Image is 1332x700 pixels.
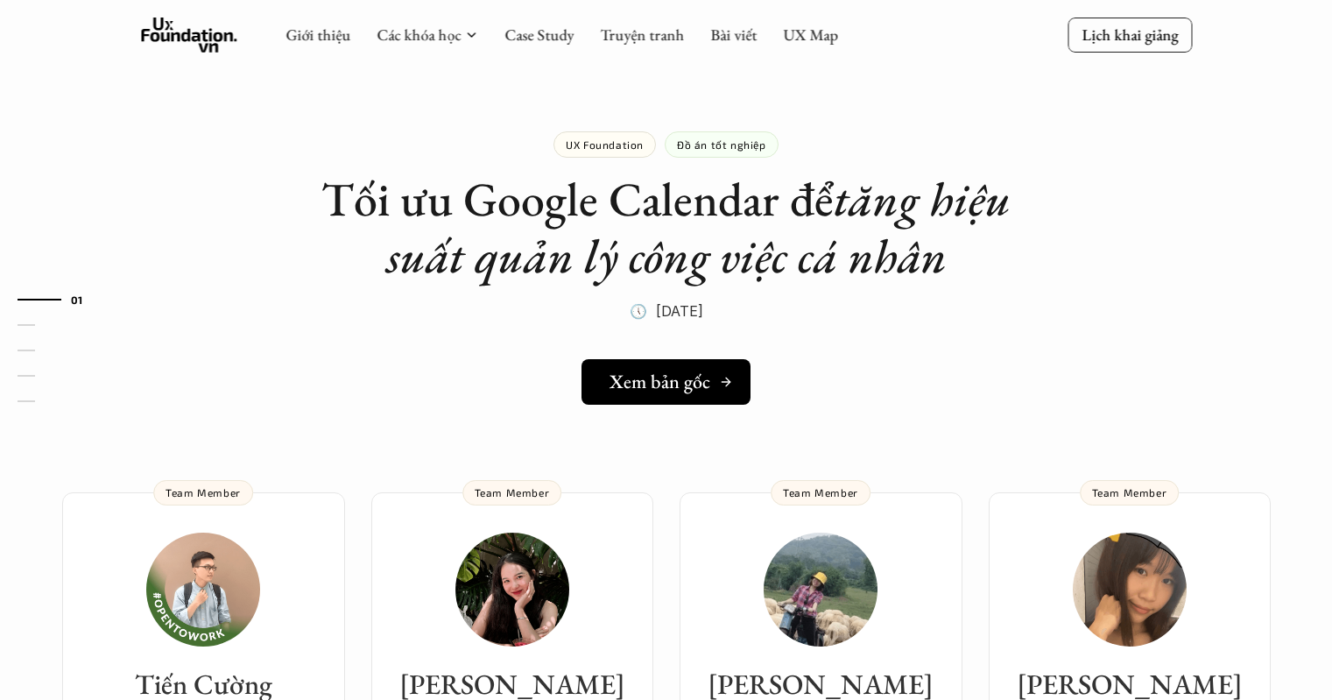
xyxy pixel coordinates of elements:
[475,486,550,498] p: Team Member
[581,359,751,405] a: Xem bản gốc
[377,25,461,45] a: Các khóa học
[783,486,858,498] p: Team Member
[1092,486,1167,498] p: Team Member
[566,138,644,151] p: UX Foundation
[783,25,838,45] a: UX Map
[285,25,350,45] a: Giới thiệu
[71,293,83,305] strong: 01
[1082,25,1178,45] p: Lịch khai giảng
[18,289,101,310] a: 01
[1068,18,1192,52] a: Lịch khai giảng
[710,25,757,45] a: Bài viết
[677,138,766,151] p: Đồ án tốt nghiệp
[600,25,684,45] a: Truyện tranh
[316,171,1017,285] h1: Tối ưu Google Calendar để
[630,298,703,324] p: 🕔 [DATE]
[166,486,241,498] p: Team Member
[504,25,574,45] a: Case Study
[386,168,1022,286] em: tăng hiệu suất quản lý công việc cá nhân
[610,371,710,393] h5: Xem bản gốc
